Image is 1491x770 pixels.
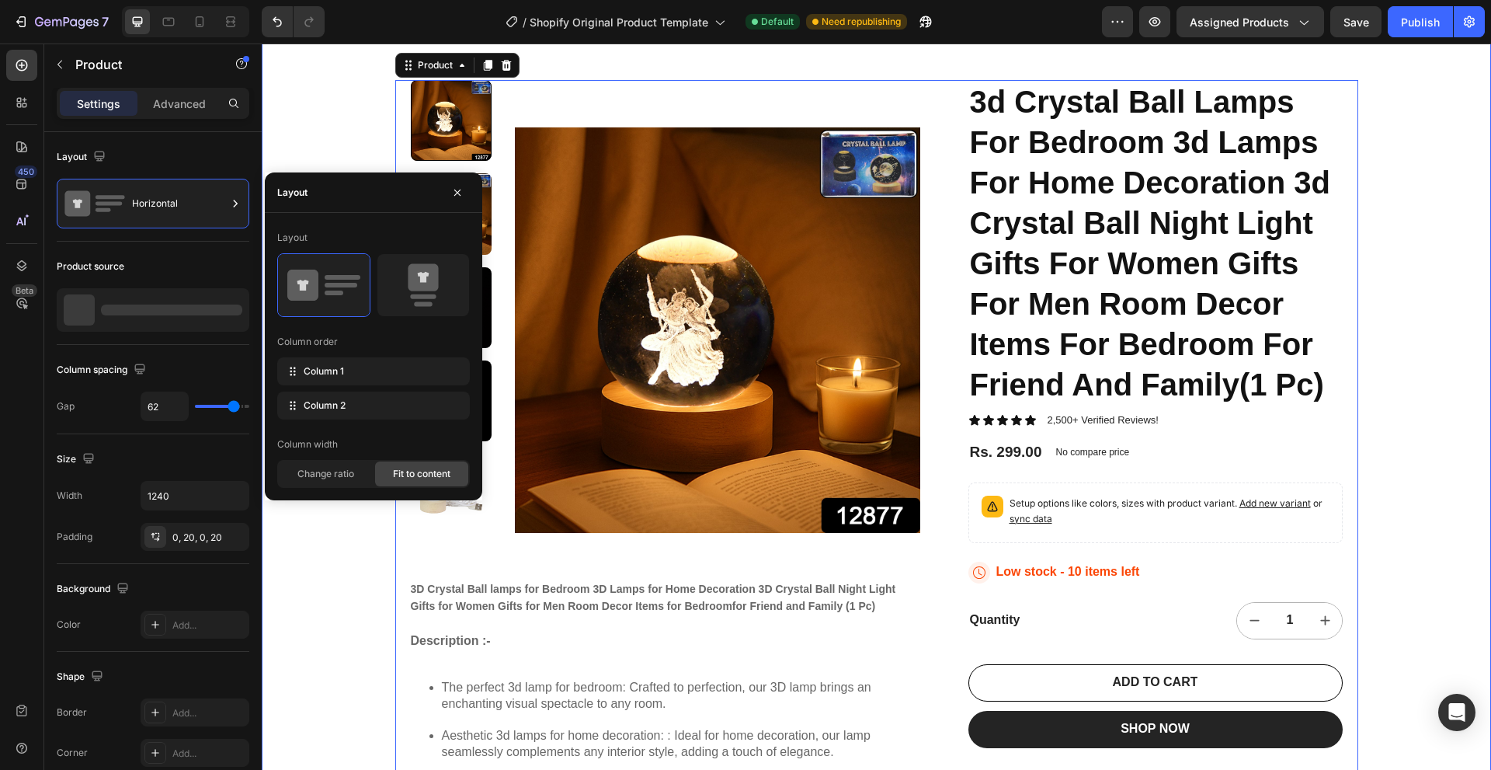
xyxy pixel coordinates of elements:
div: Border [57,706,87,719]
p: Low stock - 10 items left [735,521,878,537]
div: Add... [172,747,245,761]
button: 7 [6,6,116,37]
input: Auto [141,482,248,510]
div: Horizontal [132,186,227,221]
span: sync data [748,469,791,481]
button: Assigned Products [1176,6,1324,37]
p: Product [75,55,207,74]
h1: 3d Crystal Ball Lamps For Bedroom 3d Lamps For Home Decoration 3d Crystal Ball Night Light Gifts ... [707,37,1081,363]
iframe: Design area [262,44,1491,770]
span: or [748,454,1061,481]
button: Save [1330,6,1382,37]
div: 0, 20, 0, 20 [172,531,245,545]
div: Column width [277,437,338,451]
span: Column 1 [304,364,344,378]
p: 7 [102,12,109,31]
div: Rs. 299.00 [707,398,782,420]
div: ADD TO CART [851,631,937,647]
div: Column order [277,335,338,349]
span: Default [761,15,794,29]
span: / [523,14,527,30]
div: 450 [15,165,37,178]
div: Color [57,618,81,632]
div: Width [57,489,82,503]
button: SHOP NOW [707,667,1081,705]
p: 2,500+ Verified Reviews! [786,371,897,384]
button: ADD TO CART [707,621,1081,658]
div: Publish [1401,14,1440,30]
div: Layout [277,186,308,200]
div: Product source [57,260,124,274]
input: Auto [141,392,188,420]
p: Advanced [153,96,206,112]
strong: Description :- [149,591,229,604]
span: Change ratio [297,467,354,481]
div: Open Intercom Messenger [1438,694,1475,731]
div: Add... [172,618,245,632]
div: Shape [57,667,106,688]
div: Gap [57,399,75,413]
button: decrement [975,559,1011,595]
div: Size [57,449,98,470]
span: Save [1343,16,1369,29]
div: Layout [57,147,109,168]
div: Padding [57,530,92,544]
div: Product [153,15,194,29]
div: Background [57,579,132,600]
button: Publish [1388,6,1453,37]
span: for Friend and Family (1 Pc) [471,556,613,569]
p: Settings [77,96,120,112]
span: Assigned Products [1190,14,1289,30]
div: Quantity [707,567,891,587]
span: Need republishing [822,15,901,29]
div: SHOP NOW [859,678,928,694]
span: Aesthetic 3d lamps for home decoration: : Ideal for home decoration, our lamp seamlessly compleme... [180,685,609,715]
p: Setup options like colors, sizes with product variant. [748,452,1068,483]
div: Beta [12,284,37,297]
div: Add... [172,706,245,720]
span: Shopify Original Product Template [530,14,708,30]
span: Fit to content [393,467,450,481]
span: Add new variant [978,454,1049,465]
p: No compare price [794,404,867,413]
button: increment [1046,559,1082,595]
div: Layout [277,231,308,245]
div: Undo/Redo [262,6,325,37]
input: quantity [1011,559,1046,595]
div: Column spacing [57,360,149,381]
span: Column 2 [304,399,346,413]
div: Corner [57,746,88,760]
span: The perfect 3d lamp for bedroom: Crafted to perfection, our 3D lamp brings an enchanting visual s... [180,637,610,667]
